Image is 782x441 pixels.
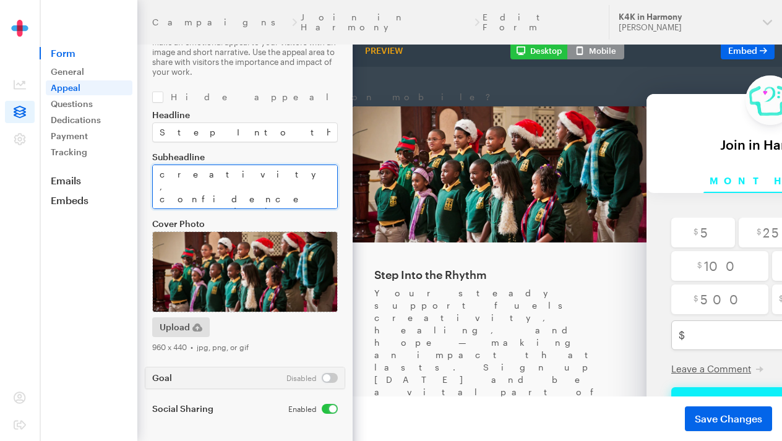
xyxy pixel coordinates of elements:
[69,220,317,369] div: Your steady support fuels creativity, healing, and hope — making an impact that lasts. Sign up [D...
[152,110,338,120] label: Headline
[609,5,782,40] button: K4K in Harmony [PERSON_NAME]
[46,129,132,143] a: Payment
[152,231,338,312] img: Screen_Shot_2025-09-12_at_5.36.45_PM.png
[69,200,317,215] div: Step Into the Rhythm
[567,42,624,59] button: Mobile
[152,17,289,27] a: Campaigns
[152,342,338,352] div: 960 x 440 • jpg, png, or gif
[46,64,132,79] a: General
[354,71,577,85] div: Join in Harmony
[152,404,273,414] label: Social Sharing
[40,174,137,187] a: Emails
[685,406,772,431] button: Save Changes
[46,96,132,111] a: Questions
[728,45,757,56] span: Embed
[360,45,408,56] div: Preview
[46,113,132,127] a: Dedications
[152,219,338,229] label: Cover Photo
[45,40,342,176] img: Screen_Shot_2025-09-12_at_5.36.45_PM.png
[152,373,172,383] div: Goal
[46,145,132,160] a: Tracking
[366,320,564,358] button: Choose a Donation Amount
[301,12,471,32] a: Join in Harmony
[619,12,753,22] div: K4K in Harmony
[695,411,762,426] span: Save Changes
[160,320,190,335] span: Upload
[366,296,446,307] span: Leave a Comment
[40,194,137,207] a: Embeds
[152,152,338,162] label: Subheadline
[152,37,338,77] p: Make an emotional appeal to your visitors with an image and short narrative. Use the appeal area ...
[152,165,338,209] textarea: Your steady support fuels creativity, healing, and hope — making an impact that lasts. Sign up [D...
[366,296,458,308] button: Leave a Comment
[46,80,132,95] a: Appeal
[619,22,753,33] div: [PERSON_NAME]
[721,42,775,59] a: Embed
[40,47,137,59] span: Form
[152,317,210,337] button: Upload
